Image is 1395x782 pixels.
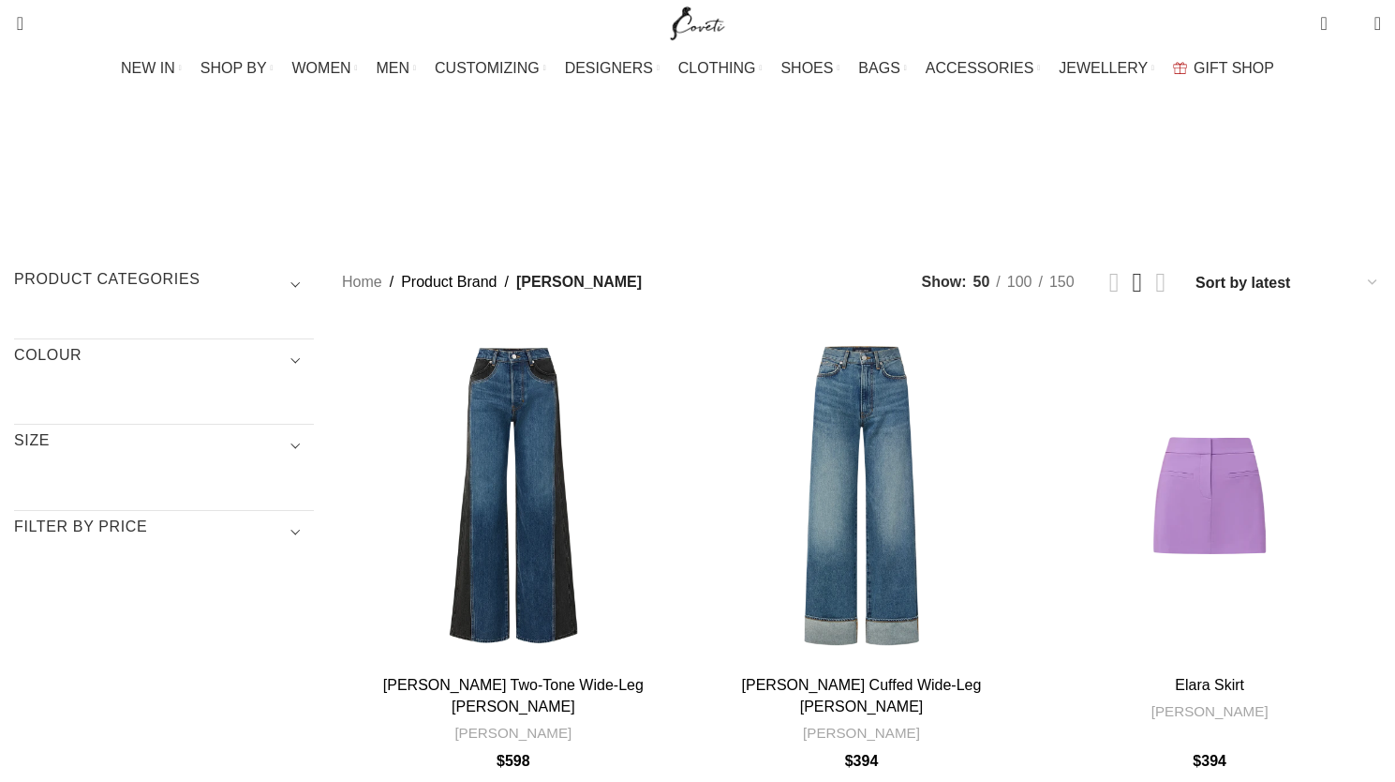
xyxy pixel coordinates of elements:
[497,753,505,769] span: $
[803,723,920,743] a: [PERSON_NAME]
[1311,5,1336,42] a: 0
[200,59,267,77] span: SHOP BY
[435,59,540,77] span: CUSTOMIZING
[200,50,274,87] a: SHOP BY
[435,50,546,87] a: CUSTOMIZING
[121,50,182,87] a: NEW IN
[858,59,899,77] span: BAGS
[1151,701,1269,721] a: [PERSON_NAME]
[1193,753,1226,769] bdi: 394
[1059,50,1154,87] a: JEWELLERY
[292,50,358,87] a: WOMEN
[926,50,1041,87] a: ACCESSORIES
[1173,50,1274,87] a: GIFT SHOP
[1342,5,1360,42] div: My Wishlist
[342,324,685,668] a: Taylor Two-Tone Wide-Leg Jean
[1173,62,1187,74] img: GiftBag
[14,517,314,549] h3: Filter by price
[565,59,653,77] span: DESIGNERS
[5,5,23,42] a: Search
[5,50,1390,87] div: Main navigation
[690,324,1033,668] a: Taylor Cuffed Wide-Leg Jean
[926,59,1034,77] span: ACCESSORIES
[858,50,906,87] a: BAGS
[742,677,982,714] a: [PERSON_NAME] Cuffed Wide-Leg [PERSON_NAME]
[565,50,660,87] a: DESIGNERS
[497,753,530,769] bdi: 598
[1322,9,1336,23] span: 0
[14,345,314,377] h3: COLOUR
[383,677,644,714] a: [PERSON_NAME] Two-Tone Wide-Leg [PERSON_NAME]
[780,59,833,77] span: SHOES
[1193,753,1201,769] span: $
[678,59,756,77] span: CLOTHING
[678,50,763,87] a: CLOTHING
[14,430,314,462] h3: SIZE
[377,50,416,87] a: MEN
[121,59,175,77] span: NEW IN
[377,59,410,77] span: MEN
[666,14,729,30] a: Site logo
[780,50,839,87] a: SHOES
[14,269,314,301] h3: Product categories
[845,753,853,769] span: $
[1175,677,1244,693] a: Elara Skirt
[1345,19,1359,33] span: 0
[1059,59,1148,77] span: JEWELLERY
[1194,59,1274,77] span: GIFT SHOP
[292,59,351,77] span: WOMEN
[454,723,571,743] a: [PERSON_NAME]
[845,753,879,769] bdi: 394
[1038,324,1381,668] a: Elara Skirt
